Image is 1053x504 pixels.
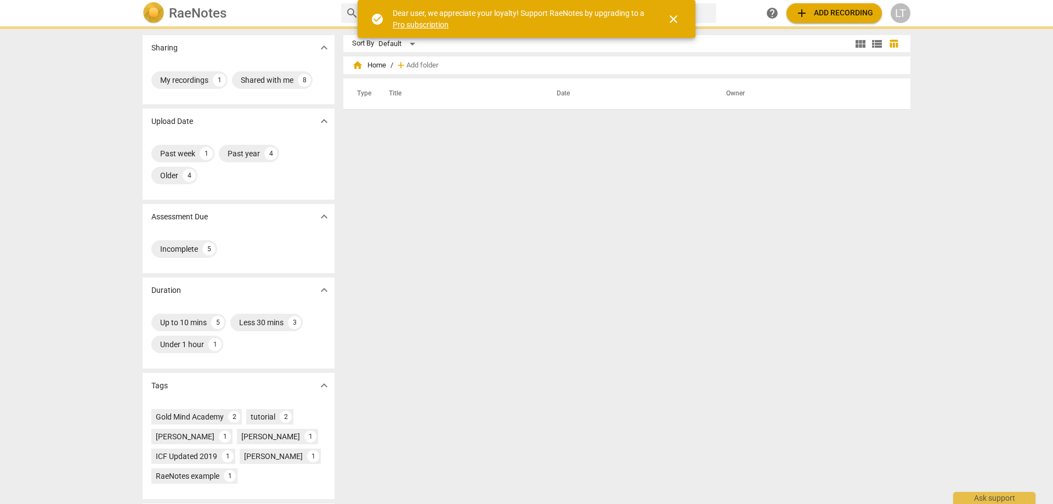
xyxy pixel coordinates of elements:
p: Sharing [151,42,178,54]
div: 5 [202,242,216,256]
button: Show more [316,39,332,56]
button: Table view [885,36,902,52]
button: Tile view [852,36,869,52]
button: Show more [316,377,332,394]
span: add [395,60,406,71]
div: 1 [222,450,234,462]
div: 1 [219,431,231,443]
a: Help [762,3,782,23]
span: close [667,13,680,26]
div: 4 [183,169,196,182]
a: LogoRaeNotes [143,2,332,24]
span: home [352,60,363,71]
div: Incomplete [160,243,198,254]
div: Up to 10 mins [160,317,207,328]
div: My recordings [160,75,208,86]
div: Ask support [953,492,1035,504]
div: Under 1 hour [160,339,204,350]
div: 1 [208,338,222,351]
div: Default [378,35,419,53]
th: Title [376,78,544,109]
div: tutorial [251,411,275,422]
span: Home [352,60,386,71]
button: Show more [316,282,332,298]
div: Older [160,170,178,181]
p: Assessment Due [151,211,208,223]
div: 1 [200,147,213,160]
p: Upload Date [151,116,193,127]
h2: RaeNotes [169,5,227,21]
button: List view [869,36,885,52]
div: [PERSON_NAME] [156,431,214,442]
th: Owner [713,78,899,109]
span: view_list [870,37,884,50]
button: LT [891,3,910,23]
span: Add recording [795,7,873,20]
span: expand_more [318,379,331,392]
span: add [795,7,808,20]
div: 1 [224,470,236,482]
span: table_chart [888,38,899,49]
div: Less 30 mins [239,317,284,328]
span: search [346,7,359,20]
span: Add folder [406,61,438,70]
button: Upload [786,3,882,23]
span: help [766,7,779,20]
div: RaeNotes example [156,471,219,482]
div: 2 [228,411,240,423]
div: ICF Updated 2019 [156,451,217,462]
a: Pro subscription [393,20,449,29]
div: [PERSON_NAME] [244,451,303,462]
div: 3 [288,316,301,329]
div: Past week [160,148,195,159]
button: Show more [316,113,332,129]
div: 5 [211,316,224,329]
button: Show more [316,208,332,225]
span: view_module [854,37,867,50]
div: 2 [280,411,292,423]
span: / [390,61,393,70]
span: check_circle [371,13,384,26]
div: 1 [304,431,316,443]
div: Shared with me [241,75,293,86]
span: expand_more [318,41,331,54]
div: [PERSON_NAME] [241,431,300,442]
p: Duration [151,285,181,296]
span: expand_more [318,284,331,297]
button: Close [660,6,687,32]
span: expand_more [318,115,331,128]
div: Gold Mind Academy [156,411,224,422]
div: 1 [213,73,226,87]
p: Tags [151,380,168,392]
div: Sort By [352,39,374,48]
th: Type [348,78,376,109]
div: Past year [228,148,260,159]
img: Logo [143,2,165,24]
div: 8 [298,73,311,87]
th: Date [544,78,713,109]
div: 4 [264,147,278,160]
div: Dear user, we appreciate your loyalty! Support RaeNotes by upgrading to a [393,8,647,30]
div: 1 [307,450,319,462]
span: expand_more [318,210,331,223]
